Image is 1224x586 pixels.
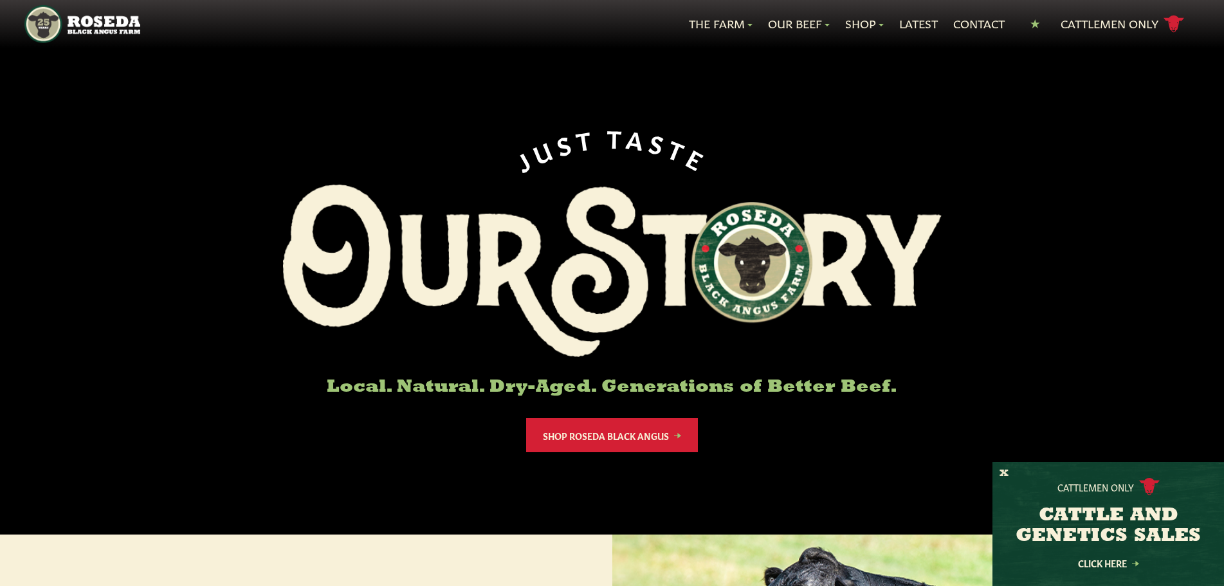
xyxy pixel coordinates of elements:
a: Shop [845,15,884,32]
a: Contact [953,15,1005,32]
img: Roseda Black Aangus Farm [283,185,942,357]
a: Click Here [1050,559,1166,567]
img: https://roseda.com/wp-content/uploads/2021/05/roseda-25-header.png [24,5,140,43]
button: X [1000,467,1009,481]
span: S [553,127,578,157]
h3: CATTLE AND GENETICS SALES [1009,506,1208,547]
span: S [647,128,672,158]
span: A [625,124,650,152]
a: Cattlemen Only [1061,13,1184,35]
a: Shop Roseda Black Angus [526,418,698,452]
a: Latest [899,15,938,32]
div: JUST TASTE [510,124,715,174]
span: J [511,143,538,174]
span: T [665,134,693,165]
img: cattle-icon.svg [1139,478,1160,495]
a: Our Beef [768,15,830,32]
span: E [684,143,713,174]
a: The Farm [689,15,753,32]
span: T [574,124,598,152]
span: U [528,133,559,166]
h6: Local. Natural. Dry-Aged. Generations of Better Beef. [283,378,942,398]
span: T [607,124,628,150]
p: Cattlemen Only [1057,481,1134,493]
